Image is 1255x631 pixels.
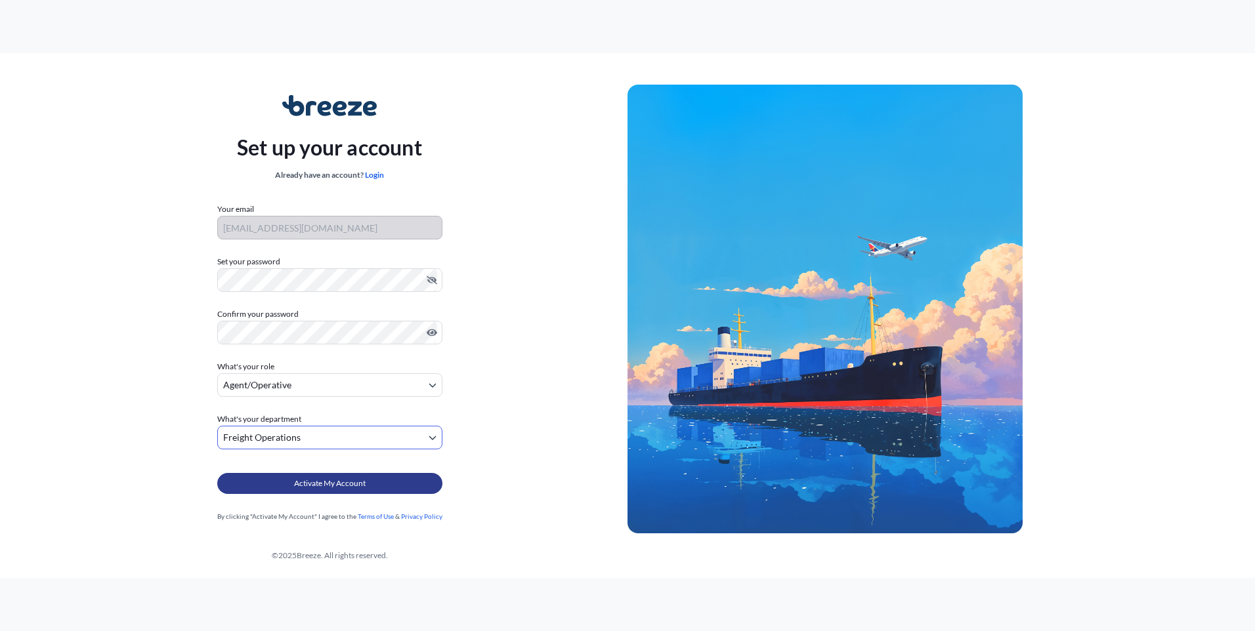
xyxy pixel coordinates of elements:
[358,512,394,520] a: Terms of Use
[217,255,442,268] label: Set your password
[223,431,301,444] span: Freight Operations
[427,327,437,338] button: Show password
[223,378,291,392] span: Agent/Operative
[237,169,422,182] div: Already have an account?
[217,413,301,426] span: What's your department
[32,549,627,562] div: © 2025 Breeze. All rights reserved.
[282,95,377,116] img: Breeze
[217,203,254,216] label: Your email
[217,426,442,449] button: Freight Operations
[237,132,422,163] p: Set up your account
[217,360,274,373] span: What's your role
[217,510,442,523] div: By clicking "Activate My Account" I agree to the &
[627,85,1023,533] img: Ship illustration
[217,373,442,397] button: Agent/Operative
[427,275,437,285] button: Hide password
[365,170,384,180] a: Login
[217,216,442,239] input: Your email address
[217,308,442,321] label: Confirm your password
[217,473,442,494] button: Activate My Account
[401,512,442,520] a: Privacy Policy
[294,477,366,490] span: Activate My Account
